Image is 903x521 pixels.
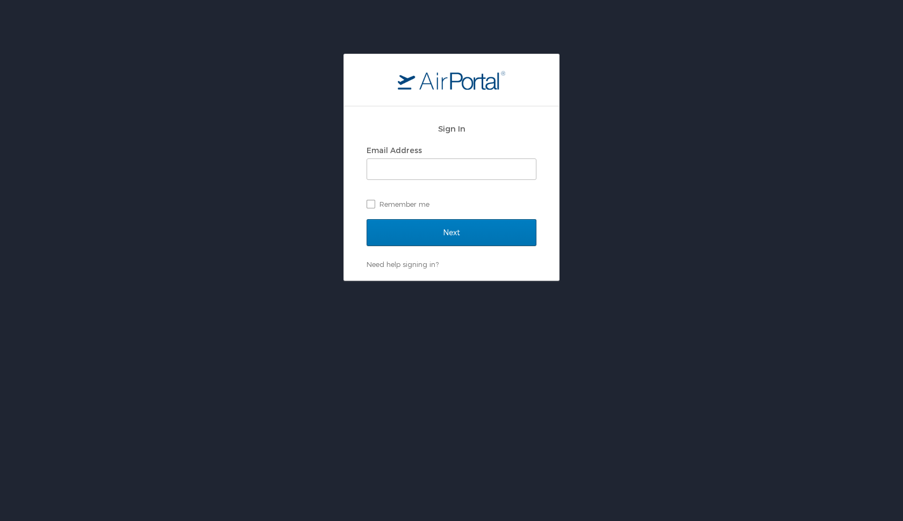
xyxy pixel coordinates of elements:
h2: Sign In [367,122,536,135]
a: Need help signing in? [367,260,439,269]
img: logo [398,70,505,90]
input: Next [367,219,536,246]
label: Email Address [367,146,422,155]
label: Remember me [367,196,536,212]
